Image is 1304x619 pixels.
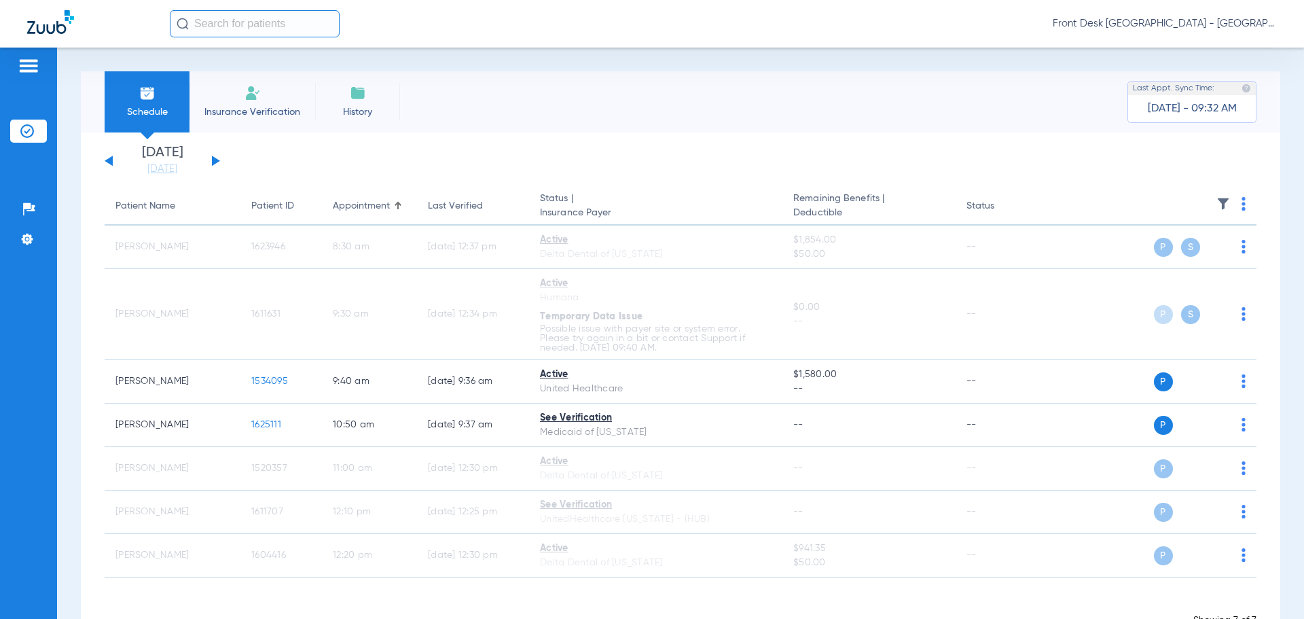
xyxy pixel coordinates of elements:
td: [PERSON_NAME] [105,404,240,447]
th: Status [956,188,1047,226]
img: Search Icon [177,18,189,30]
span: History [325,105,390,119]
span: 1534095 [251,376,288,386]
span: P [1154,238,1173,257]
span: Front Desk [GEOGRAPHIC_DATA] - [GEOGRAPHIC_DATA] | My Community Dental Centers [1053,17,1277,31]
div: Medicaid of [US_STATE] [540,425,772,440]
span: P [1154,546,1173,565]
td: -- [956,269,1047,360]
td: 9:30 AM [322,269,417,360]
img: hamburger-icon [18,58,39,74]
img: group-dot-blue.svg [1242,197,1246,211]
span: Schedule [115,105,179,119]
td: [DATE] 9:36 AM [417,360,529,404]
div: Appointment [333,199,390,213]
div: United Healthcare [540,382,772,396]
span: P [1154,305,1173,324]
span: $0.00 [793,300,944,315]
td: -- [956,534,1047,578]
span: Insurance Payer [540,206,772,220]
img: group-dot-blue.svg [1242,307,1246,321]
input: Search for patients [170,10,340,37]
td: 8:30 AM [322,226,417,269]
img: group-dot-blue.svg [1242,418,1246,431]
img: filter.svg [1216,197,1230,211]
td: [DATE] 12:30 PM [417,447,529,491]
div: Active [540,542,772,556]
img: group-dot-blue.svg [1242,374,1246,388]
td: -- [956,360,1047,404]
span: -- [793,463,803,473]
div: Active [540,455,772,469]
td: [PERSON_NAME] [105,447,240,491]
span: 1611631 [251,309,280,319]
span: P [1154,372,1173,391]
div: Last Verified [428,199,483,213]
th: Remaining Benefits | [782,188,955,226]
img: Schedule [139,85,156,101]
div: Humana [540,291,772,305]
span: Temporary Data Issue [540,312,642,321]
td: 12:20 PM [322,534,417,578]
img: group-dot-blue.svg [1242,505,1246,518]
td: -- [956,226,1047,269]
th: Status | [529,188,782,226]
div: Patient Name [115,199,230,213]
td: -- [956,491,1047,534]
div: Patient ID [251,199,311,213]
div: Active [540,233,772,247]
a: [DATE] [122,162,203,176]
img: last sync help info [1242,84,1251,93]
span: 1604416 [251,550,286,560]
span: $50.00 [793,556,944,570]
div: UnitedHealthcare [US_STATE] - (HUB) [540,512,772,527]
div: See Verification [540,411,772,425]
td: [PERSON_NAME] [105,226,240,269]
span: Deductible [793,206,944,220]
span: P [1154,416,1173,435]
div: Delta Dental of [US_STATE] [540,247,772,262]
td: [DATE] 9:37 AM [417,404,529,447]
td: [DATE] 12:34 PM [417,269,529,360]
td: [PERSON_NAME] [105,360,240,404]
span: [DATE] - 09:32 AM [1148,102,1237,116]
span: 1611707 [251,507,283,516]
span: -- [793,507,803,516]
div: Delta Dental of [US_STATE] [540,556,772,570]
span: P [1154,503,1173,522]
td: [DATE] 12:37 PM [417,226,529,269]
p: Possible issue with payer site or system error. Please try again in a bit or contact Support if n... [540,324,772,353]
span: $941.35 [793,542,944,556]
div: Last Verified [428,199,518,213]
span: -- [793,315,944,329]
div: Patient Name [115,199,175,213]
iframe: Chat Widget [1236,554,1304,619]
img: Manual Insurance Verification [244,85,261,101]
td: 9:40 AM [322,360,417,404]
div: See Verification [540,498,772,512]
span: S [1181,238,1200,257]
span: 1625111 [251,420,281,429]
div: Patient ID [251,199,294,213]
span: $50.00 [793,247,944,262]
span: 1623946 [251,242,285,251]
td: 12:10 PM [322,491,417,534]
div: Delta Dental of [US_STATE] [540,469,772,483]
td: [PERSON_NAME] [105,534,240,578]
span: Insurance Verification [200,105,305,119]
td: 10:50 AM [322,404,417,447]
span: $1,854.00 [793,233,944,247]
img: group-dot-blue.svg [1242,461,1246,475]
span: -- [793,420,803,429]
td: [PERSON_NAME] [105,269,240,360]
img: History [350,85,366,101]
span: S [1181,305,1200,324]
span: $1,580.00 [793,368,944,382]
span: Last Appt. Sync Time: [1133,82,1214,95]
div: Appointment [333,199,406,213]
div: Active [540,368,772,382]
img: Zuub Logo [27,10,74,34]
td: [PERSON_NAME] [105,491,240,534]
img: group-dot-blue.svg [1242,548,1246,562]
